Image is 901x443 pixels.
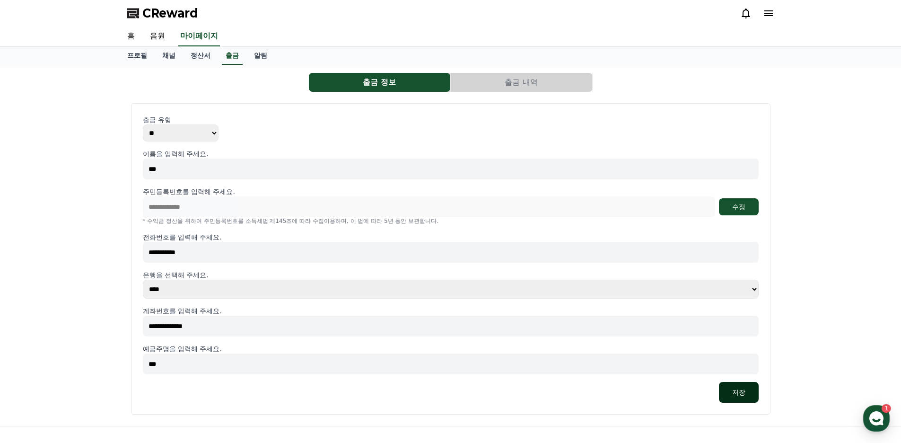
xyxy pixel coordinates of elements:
a: 1대화 [62,300,122,324]
a: 설정 [122,300,182,324]
a: 홈 [120,27,142,46]
p: * 수익금 정산을 위하여 주민등록번호를 소득세법 제145조에 따라 수집이용하며, 이 법에 따라 5년 동안 보관합니다. [143,217,759,225]
p: 예금주명을 입력해 주세요. [143,344,759,354]
button: 출금 내역 [451,73,592,92]
a: 마이페이지 [178,27,220,46]
a: 음원 [142,27,173,46]
button: 수정 [719,198,759,215]
span: 홈 [30,314,35,322]
a: 출금 정보 [309,73,451,92]
span: 대화 [87,315,98,322]
a: 알림 [246,47,275,65]
p: 전화번호를 입력해 주세요. [143,232,759,242]
span: 1 [96,300,99,307]
a: 출금 내역 [451,73,593,92]
a: 프로필 [120,47,155,65]
p: 계좌번호를 입력해 주세요. [143,306,759,316]
span: CReward [142,6,198,21]
p: 주민등록번호를 입력해 주세요. [143,187,235,196]
a: 정산서 [183,47,218,65]
p: 이름을 입력해 주세요. [143,149,759,159]
p: 은행을 선택해 주세요. [143,270,759,280]
p: 출금 유형 [143,115,759,124]
a: 출금 [222,47,243,65]
a: 채널 [155,47,183,65]
button: 출금 정보 [309,73,450,92]
a: CReward [127,6,198,21]
button: 저장 [719,382,759,403]
span: 설정 [146,314,157,322]
a: 홈 [3,300,62,324]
